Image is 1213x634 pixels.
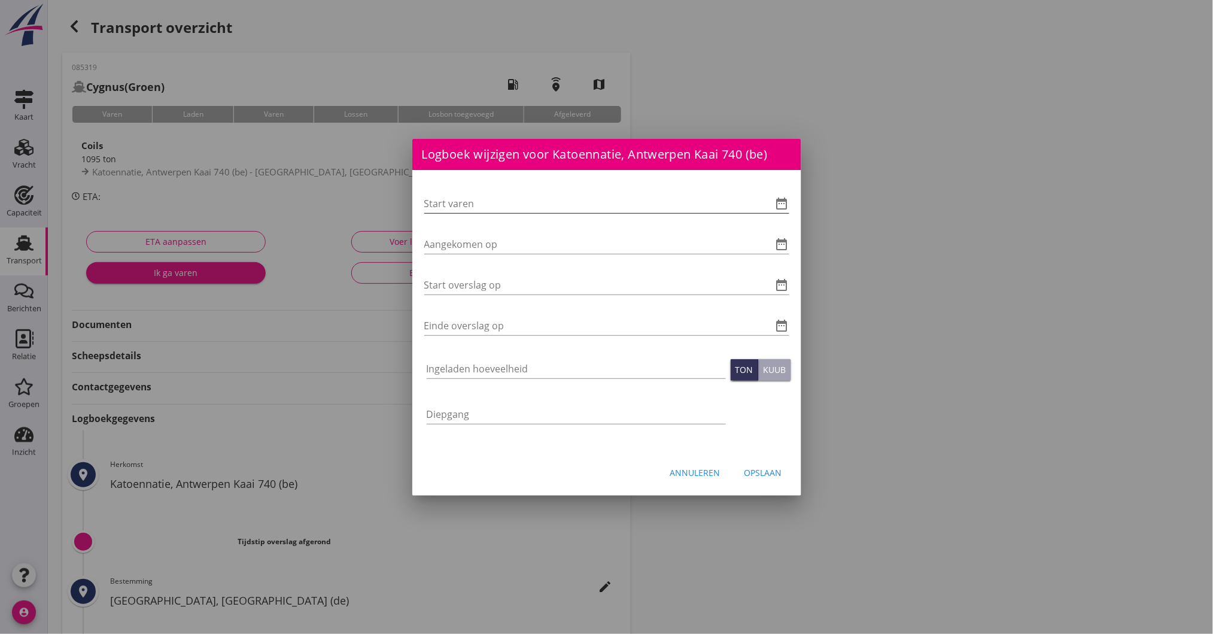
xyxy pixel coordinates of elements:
button: Kuub [759,359,791,381]
input: Start varen [424,194,756,213]
input: Start overslag op [424,275,756,295]
i: date_range [775,196,789,211]
i: date_range [775,278,789,292]
div: Annuleren [670,466,720,479]
input: Diepgang [427,405,726,424]
input: Ingeladen hoeveelheid [427,359,726,378]
div: Kuub [764,363,786,376]
div: Ton [735,363,753,376]
input: Aangekomen op [424,235,756,254]
i: date_range [775,318,789,333]
div: Logboek wijzigen voor Katoennatie, Antwerpen Kaai 740 (be) [412,139,801,170]
i: date_range [775,237,789,251]
button: Ton [731,359,759,381]
div: Opslaan [744,466,782,479]
button: Opslaan [735,462,792,484]
button: Annuleren [661,462,730,484]
input: Einde overslag op [424,316,756,335]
